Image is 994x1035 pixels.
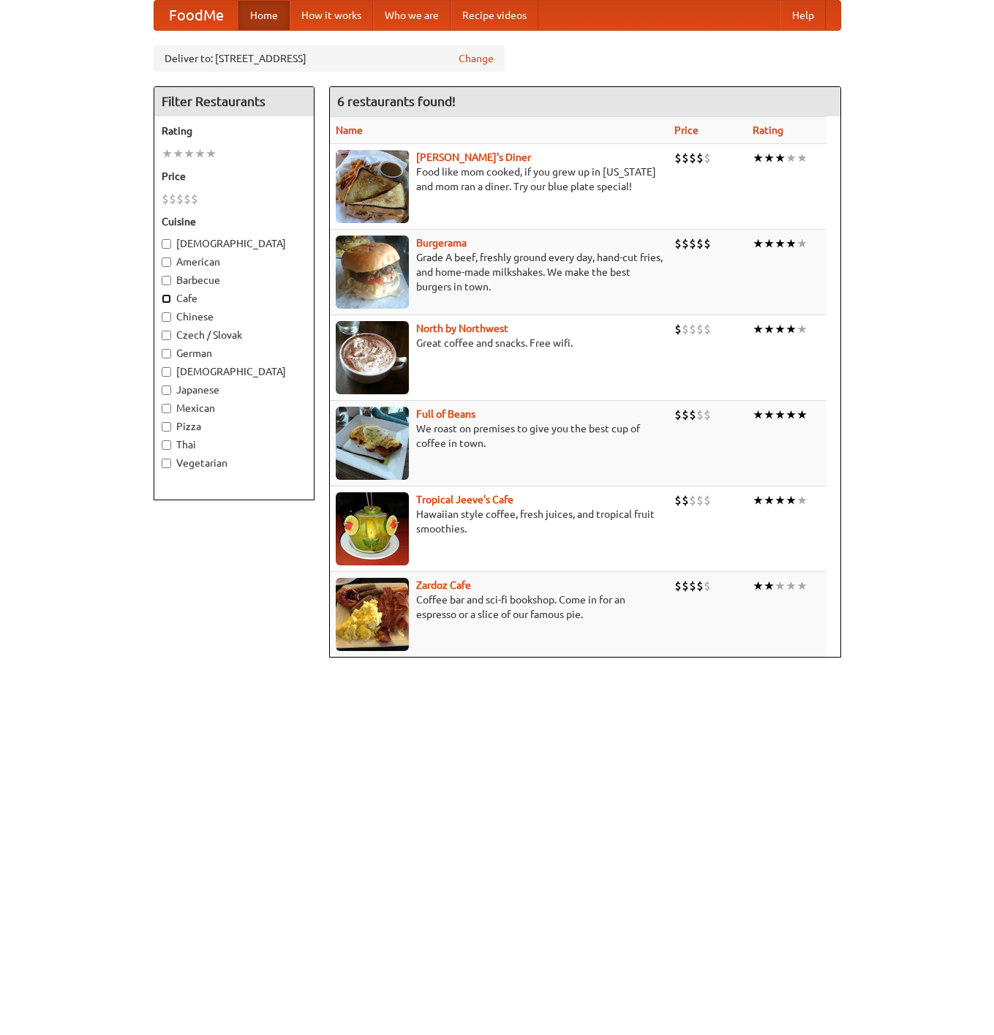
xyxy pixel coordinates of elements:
[162,401,306,415] label: Mexican
[162,383,306,397] label: Japanese
[786,236,797,252] li: ★
[162,255,306,269] label: American
[162,385,171,395] input: Japanese
[786,321,797,337] li: ★
[336,592,663,622] p: Coffee bar and sci-fi bookshop. Come in for an espresso or a slice of our famous pie.
[764,150,775,166] li: ★
[797,150,807,166] li: ★
[162,367,171,377] input: [DEMOGRAPHIC_DATA]
[162,273,306,287] label: Barbecue
[764,321,775,337] li: ★
[753,150,764,166] li: ★
[764,407,775,423] li: ★
[696,492,704,508] li: $
[373,1,451,30] a: Who we are
[764,492,775,508] li: ★
[162,146,173,162] li: ★
[162,191,169,207] li: $
[689,407,696,423] li: $
[162,331,171,340] input: Czech / Slovak
[336,578,409,651] img: zardoz.jpg
[162,404,171,413] input: Mexican
[337,94,456,108] ng-pluralize: 6 restaurants found!
[336,507,663,536] p: Hawaiian style coffee, fresh juices, and tropical fruit smoothies.
[797,236,807,252] li: ★
[786,492,797,508] li: ★
[753,407,764,423] li: ★
[191,191,198,207] li: $
[162,312,171,322] input: Chinese
[674,236,682,252] li: $
[336,124,363,136] a: Name
[416,323,508,334] a: North by Northwest
[162,459,171,468] input: Vegetarian
[753,578,764,594] li: ★
[786,407,797,423] li: ★
[162,349,171,358] input: German
[682,578,689,594] li: $
[336,421,663,451] p: We roast on premises to give you the best cup of coffee in town.
[704,407,711,423] li: $
[696,578,704,594] li: $
[775,492,786,508] li: ★
[195,146,206,162] li: ★
[674,578,682,594] li: $
[206,146,217,162] li: ★
[704,492,711,508] li: $
[416,237,467,249] a: Burgerama
[162,422,171,432] input: Pizza
[764,236,775,252] li: ★
[162,364,306,379] label: [DEMOGRAPHIC_DATA]
[416,494,513,505] a: Tropical Jeeve's Cafe
[797,492,807,508] li: ★
[775,407,786,423] li: ★
[797,407,807,423] li: ★
[336,492,409,565] img: jeeves.jpg
[682,321,689,337] li: $
[753,124,783,136] a: Rating
[162,419,306,434] label: Pizza
[169,191,176,207] li: $
[459,51,494,66] a: Change
[689,321,696,337] li: $
[416,579,471,591] a: Zardoz Cafe
[154,1,238,30] a: FoodMe
[162,291,306,306] label: Cafe
[154,45,505,72] div: Deliver to: [STREET_ADDRESS]
[162,276,171,285] input: Barbecue
[704,321,711,337] li: $
[162,440,171,450] input: Thai
[775,150,786,166] li: ★
[238,1,290,30] a: Home
[162,346,306,361] label: German
[696,150,704,166] li: $
[786,150,797,166] li: ★
[682,492,689,508] li: $
[162,257,171,267] input: American
[173,146,184,162] li: ★
[775,578,786,594] li: ★
[162,328,306,342] label: Czech / Slovak
[704,150,711,166] li: $
[162,239,171,249] input: [DEMOGRAPHIC_DATA]
[775,321,786,337] li: ★
[162,309,306,324] label: Chinese
[336,336,663,350] p: Great coffee and snacks. Free wifi.
[176,191,184,207] li: $
[162,456,306,470] label: Vegetarian
[162,124,306,138] h5: Rating
[416,408,475,420] a: Full of Beans
[682,150,689,166] li: $
[184,146,195,162] li: ★
[416,151,531,163] a: [PERSON_NAME]'s Diner
[290,1,373,30] a: How it works
[336,150,409,223] img: sallys.jpg
[184,191,191,207] li: $
[162,214,306,229] h5: Cuisine
[674,492,682,508] li: $
[682,236,689,252] li: $
[674,407,682,423] li: $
